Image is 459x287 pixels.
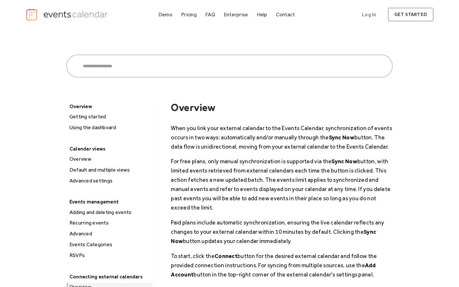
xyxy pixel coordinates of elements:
[67,240,152,249] a: Events Categories
[68,219,152,227] div: Recurring events
[205,13,215,16] div: FAQ
[156,10,175,19] a: Demo
[68,155,152,163] div: Overview
[224,13,248,16] div: Enterprise
[67,166,152,174] a: Default and multiple views
[66,272,151,282] div: Connecting external calendars
[171,157,393,212] p: For free plans, only manual synchronization is supported via the button, with limited events retr...
[67,155,152,163] a: Overview
[331,158,357,165] strong: Sync Now
[66,101,151,111] div: Overview
[67,219,152,227] a: Recurring events
[171,262,375,278] strong: Add Account
[181,13,197,16] div: Pricing
[355,8,382,21] a: Log In
[273,10,298,19] a: Contact
[171,218,393,246] p: Paid plans include automatic synchronization, ensuring the live calendar reflects any changes to ...
[68,208,152,217] div: Adding and deleting events
[67,123,152,132] a: Using the dashboard
[388,8,433,21] a: get started
[68,177,152,185] div: Advanced settings
[68,123,152,132] div: Using the dashboard
[178,10,199,19] a: Pricing
[68,251,152,260] div: RSVPs
[203,10,218,19] a: FAQ
[158,13,172,16] div: Demo
[215,253,237,259] strong: Connect
[68,230,152,238] div: Advanced
[67,230,152,238] a: Advanced
[171,101,393,114] h1: Overview
[67,113,152,121] a: Getting started
[66,144,151,154] div: Calendar views
[68,113,152,121] div: Getting started
[254,10,270,19] a: Help
[171,251,393,279] p: To start, click the button for the desired external calendar and follow the provided connection i...
[171,228,376,244] strong: Sync Now
[66,197,151,207] div: Events management
[67,208,152,217] a: Adding and deleting events
[171,123,393,151] p: When you link your external calendar to the Events Calendar, synchronization of events occurs in ...
[257,13,267,16] div: Help
[67,251,152,260] a: RSVPs
[276,13,295,16] div: Contact
[68,240,152,249] div: Events Categories
[329,134,354,141] strong: Sync Now
[25,8,110,21] a: home
[221,10,251,19] a: Enterprise
[67,177,152,185] a: Advanced settings
[68,166,152,174] div: Default and multiple views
